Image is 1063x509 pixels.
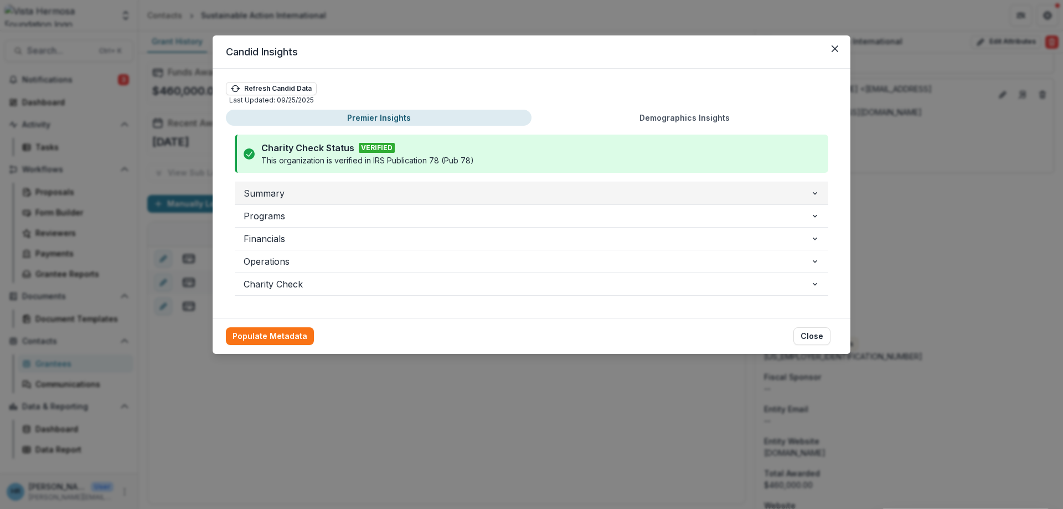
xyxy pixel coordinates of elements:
[244,187,811,200] span: Summary
[226,82,317,95] button: Refresh Candid Data
[826,40,844,58] button: Close
[226,110,531,126] button: Premier Insights
[244,277,811,291] span: Charity Check
[213,35,850,69] header: Candid Insights
[359,143,395,153] span: VERIFIED
[235,182,828,204] button: Summary
[244,232,811,245] span: Financials
[235,273,828,295] button: Charity Check
[226,327,314,345] button: Populate Metadata
[235,250,828,273] button: Operations
[261,141,354,155] p: Charity Check Status
[244,255,811,268] span: Operations
[261,155,474,166] p: This organization is verified in IRS Publication 78 (Pub 78)
[229,95,314,105] p: Last Updated: 09/25/2025
[244,209,811,223] span: Programs
[235,228,828,250] button: Financials
[793,327,830,345] button: Close
[531,110,837,126] button: Demographics Insights
[235,205,828,227] button: Programs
